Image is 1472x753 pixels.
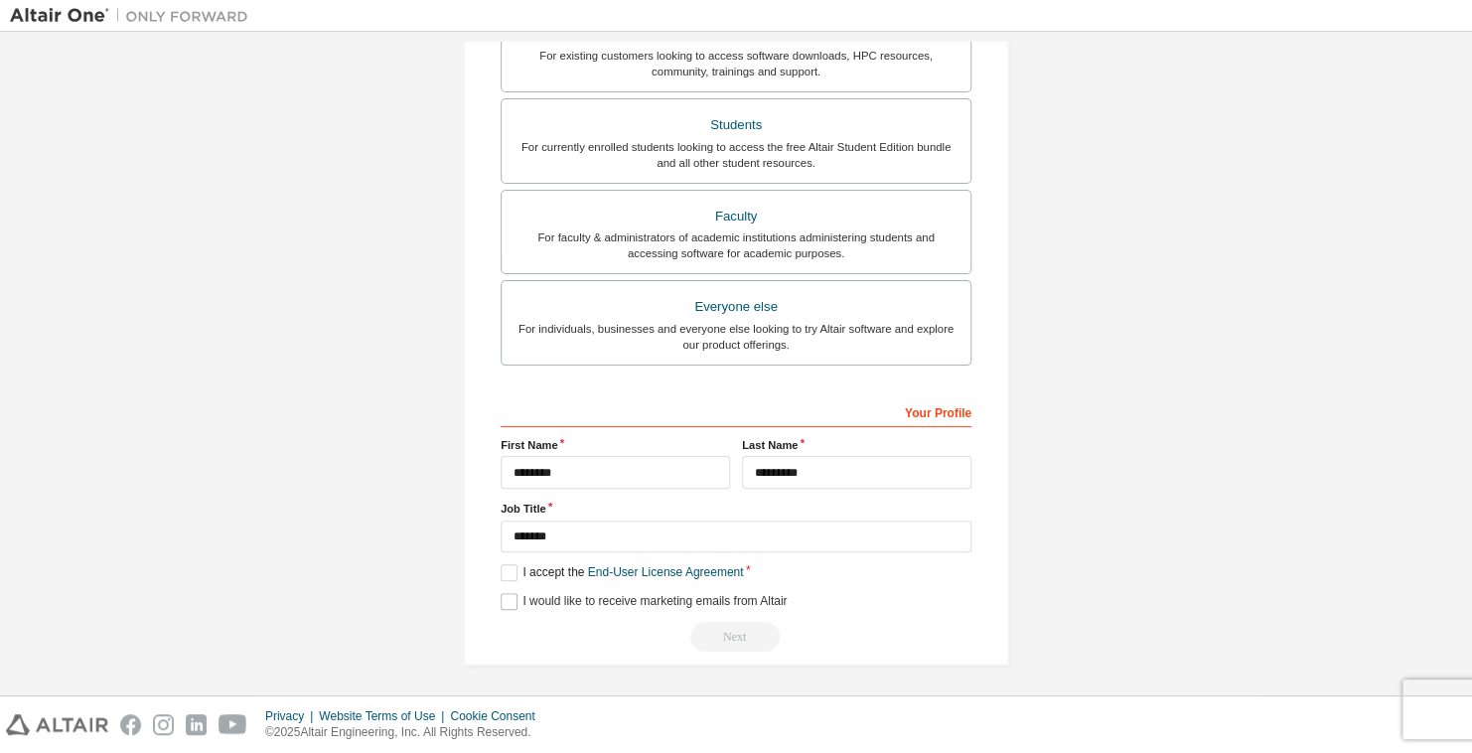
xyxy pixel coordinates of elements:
[501,593,787,610] label: I would like to receive marketing emails from Altair
[153,714,174,735] img: instagram.svg
[501,501,971,517] label: Job Title
[265,724,547,741] p: © 2025 Altair Engineering, Inc. All Rights Reserved.
[514,203,958,230] div: Faculty
[514,111,958,139] div: Students
[319,708,450,724] div: Website Terms of Use
[514,321,958,353] div: For individuals, businesses and everyone else looking to try Altair software and explore our prod...
[10,6,258,26] img: Altair One
[265,708,319,724] div: Privacy
[742,437,971,453] label: Last Name
[120,714,141,735] img: facebook.svg
[501,395,971,427] div: Your Profile
[6,714,108,735] img: altair_logo.svg
[514,139,958,171] div: For currently enrolled students looking to access the free Altair Student Edition bundle and all ...
[501,437,730,453] label: First Name
[501,564,743,581] label: I accept the
[501,622,971,652] div: Select your account type to continue
[219,714,247,735] img: youtube.svg
[514,48,958,79] div: For existing customers looking to access software downloads, HPC resources, community, trainings ...
[588,565,744,579] a: End-User License Agreement
[514,293,958,321] div: Everyone else
[514,229,958,261] div: For faculty & administrators of academic institutions administering students and accessing softwa...
[450,708,546,724] div: Cookie Consent
[186,714,207,735] img: linkedin.svg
